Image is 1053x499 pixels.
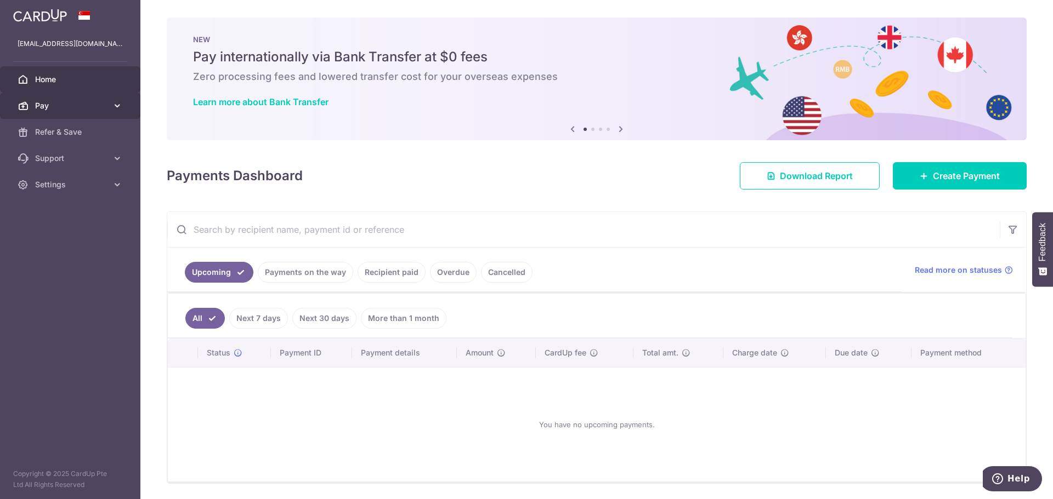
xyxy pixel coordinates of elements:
span: Support [35,153,107,164]
span: Feedback [1038,223,1048,261]
a: Payments on the way [258,262,353,283]
p: [EMAIL_ADDRESS][DOMAIN_NAME] [18,38,123,49]
a: All [185,308,225,329]
a: More than 1 month [361,308,446,329]
input: Search by recipient name, payment id or reference [167,212,1000,247]
a: Cancelled [481,262,533,283]
a: Next 30 days [292,308,356,329]
h6: Zero processing fees and lowered transfer cost for your overseas expenses [193,70,1000,83]
a: Create Payment [893,162,1027,190]
span: Total amt. [642,347,678,358]
img: CardUp [13,9,67,22]
span: Charge date [732,347,777,358]
a: Upcoming [185,262,253,283]
div: You have no upcoming payments. [181,376,1012,473]
span: Download Report [780,169,853,182]
button: Feedback - Show survey [1032,212,1053,286]
span: CardUp fee [545,347,586,358]
a: Next 7 days [229,308,288,329]
span: Create Payment [933,169,1000,182]
span: Settings [35,179,107,190]
span: Pay [35,100,107,111]
th: Payment ID [271,339,352,367]
th: Payment details [352,339,457,367]
h5: Pay internationally via Bank Transfer at $0 fees [193,48,1000,66]
th: Payment method [912,339,1026,367]
span: Home [35,74,107,85]
p: NEW [193,35,1000,44]
img: Bank transfer banner [167,18,1027,140]
a: Read more on statuses [915,265,1013,276]
span: Amount [466,347,494,358]
span: Read more on statuses [915,265,1002,276]
iframe: Opens a widget where you can find more information [983,466,1042,494]
a: Recipient paid [358,262,426,283]
a: Download Report [740,162,880,190]
a: Overdue [430,262,477,283]
span: Status [207,347,230,358]
h4: Payments Dashboard [167,166,303,186]
a: Learn more about Bank Transfer [193,96,329,107]
span: Refer & Save [35,127,107,137]
span: Due date [835,347,868,358]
